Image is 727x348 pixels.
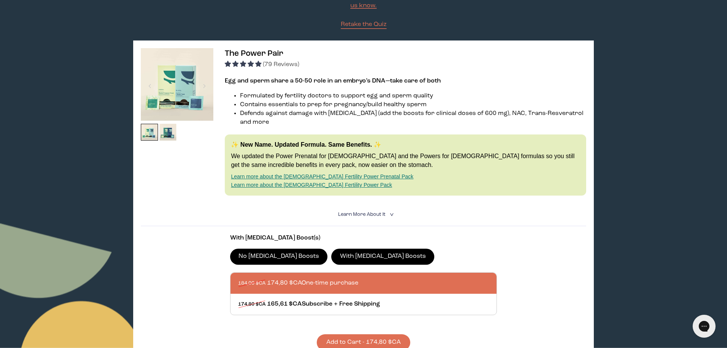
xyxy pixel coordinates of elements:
[240,92,586,100] li: Formulated by fertility doctors to support egg and sperm quality
[387,212,395,217] i: <
[231,152,580,169] p: We updated the Power Prenatal for [DEMOGRAPHIC_DATA] and the Powers for [DEMOGRAPHIC_DATA] formul...
[230,234,497,243] p: With [MEDICAL_DATA] Boost(s)
[225,50,283,58] span: The Power Pair
[225,78,441,84] strong: Egg and sperm share a 50-50 role in an embryo’s DNA—take care of both
[160,124,177,141] img: thumbnail image
[240,100,586,109] li: Contains essentials to prep for pregnancy/build healthy sperm
[231,141,381,148] strong: ✨ New Name. Updated Formula. Same Benefits. ✨
[231,173,413,180] a: Learn more about the [DEMOGRAPHIC_DATA] Fertility Power Prenatal Pack
[141,48,213,121] img: thumbnail image
[338,212,385,217] span: Learn More About it
[225,62,263,68] span: 4.92 stars
[338,211,389,218] summary: Learn More About it <
[341,21,387,28] span: Retake the Quiz
[331,249,434,265] label: With [MEDICAL_DATA] Boosts
[231,182,392,188] a: Learn more about the [DEMOGRAPHIC_DATA] Fertility Power Pack
[689,312,719,340] iframe: Gorgias live chat messenger
[230,249,328,265] label: No [MEDICAL_DATA] Boosts
[240,109,586,127] li: Defends against damage with [MEDICAL_DATA] (add the boosts for clinical doses of 600 mg), NAC, Tr...
[341,20,387,29] a: Retake the Quiz
[263,62,299,68] span: (79 Reviews)
[141,124,158,141] img: thumbnail image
